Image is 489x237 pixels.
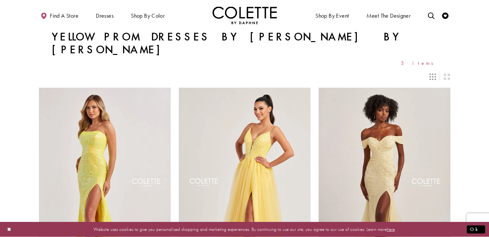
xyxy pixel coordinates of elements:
[444,74,450,80] span: Switch layout to 2 columns
[401,60,438,66] span: 3 items
[213,6,277,24] a: Visit Home Page
[131,13,165,19] span: Shop by color
[35,70,454,84] div: Layout Controls
[96,13,113,19] span: Dresses
[440,6,450,24] a: Check Wishlist
[213,6,277,24] img: Colette by Daphne
[94,6,115,24] span: Dresses
[129,6,166,24] span: Shop by color
[467,225,485,233] button: Submit Dialog
[314,6,350,24] span: Shop By Event
[39,6,80,24] a: Find a store
[387,226,395,233] a: here
[52,31,438,56] h1: Yellow Prom Dresses by [PERSON_NAME] by [PERSON_NAME]
[365,6,412,24] a: Meet the designer
[430,74,436,80] span: Switch layout to 3 columns
[315,13,349,19] span: Shop By Event
[367,13,411,19] span: Meet the designer
[50,13,78,19] span: Find a store
[426,6,436,24] a: Toggle search
[46,225,443,234] p: Website uses cookies to give you personalized shopping and marketing experiences. By continuing t...
[4,224,15,235] button: Close Dialog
